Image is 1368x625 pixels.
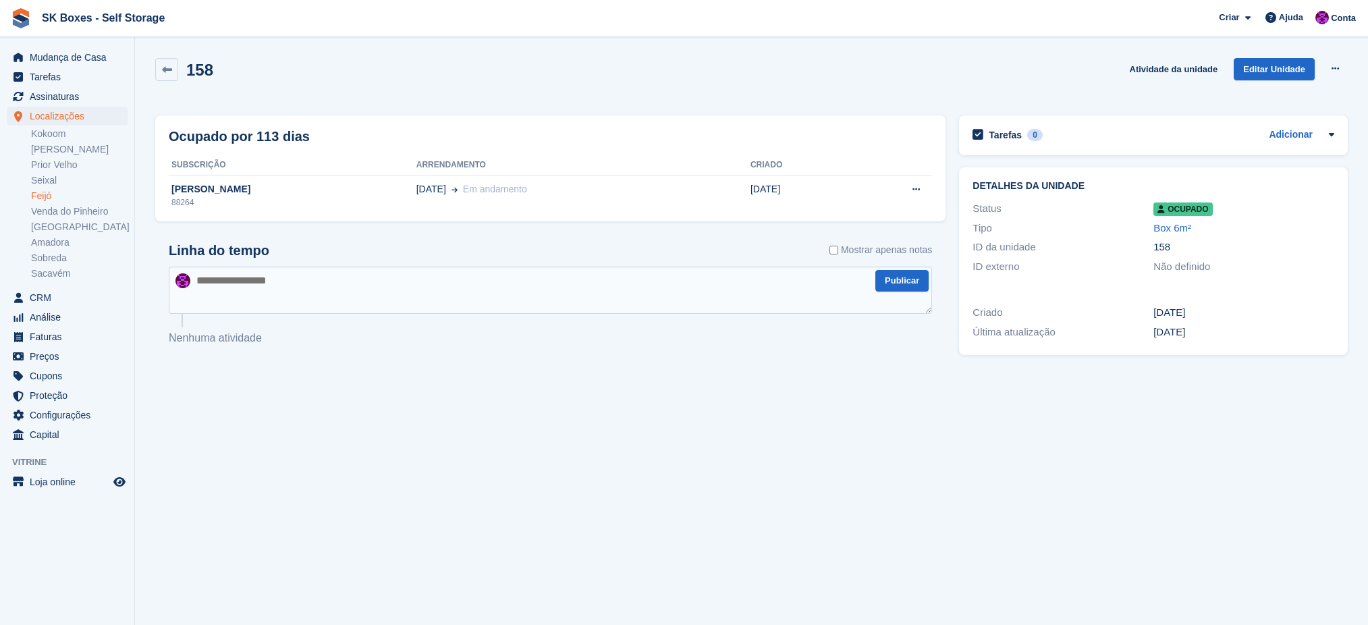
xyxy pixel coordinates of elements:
[36,7,170,29] a: SK Boxes - Self Storage
[973,305,1153,321] div: Criado
[186,61,213,79] h2: 158
[31,159,128,171] a: Prior Velho
[750,155,847,176] th: Criado
[7,48,128,67] a: menu
[7,308,128,327] a: menu
[7,327,128,346] a: menu
[7,472,128,491] a: menu
[973,181,1334,192] h2: Detalhes da unidade
[169,126,310,146] h2: Ocupado por 113 dias
[973,221,1153,236] div: Tipo
[30,366,111,385] span: Cupons
[1153,305,1334,321] div: [DATE]
[973,201,1153,217] div: Status
[989,129,1022,141] h2: Tarefas
[30,87,111,106] span: Assinaturas
[7,386,128,405] a: menu
[1027,129,1043,141] div: 0
[1153,222,1191,234] a: Box 6m²
[30,288,111,307] span: CRM
[463,184,527,194] span: Em andamento
[169,243,269,259] h2: Linha do tempo
[31,128,128,140] a: Kokoom
[175,273,190,288] img: Mateus Cassange
[11,8,31,28] img: stora-icon-8386f47178a22dfd0bd8f6a31ec36ba5ce8667c1dd55bd0f319d3a0aa187defe.svg
[12,456,134,469] span: Vitrine
[1315,11,1329,24] img: Mateus Cassange
[31,267,128,280] a: Sacavém
[30,347,111,366] span: Preços
[31,174,128,187] a: Seixal
[169,155,416,176] th: Subscrição
[1153,325,1334,340] div: [DATE]
[31,143,128,156] a: [PERSON_NAME]
[829,243,838,257] input: Mostrar apenas notas
[169,330,932,346] p: Nenhuma atividade
[1124,58,1224,80] a: Atividade da unidade
[30,67,111,86] span: Tarefas
[1331,11,1356,25] span: Conta
[973,325,1153,340] div: Última atualização
[973,259,1153,275] div: ID externo
[1153,202,1212,216] span: Ocupado
[7,347,128,366] a: menu
[31,190,128,202] a: Feijó
[30,107,111,126] span: Localizações
[30,406,111,425] span: Configurações
[7,366,128,385] a: menu
[1234,58,1315,80] a: Editar Unidade
[416,182,446,196] span: [DATE]
[7,87,128,106] a: menu
[31,205,128,218] a: Venda do Pinheiro
[1219,11,1239,24] span: Criar
[1153,240,1334,255] div: 158
[31,252,128,265] a: Sobreda
[30,48,111,67] span: Mudança de Casa
[1269,128,1313,143] a: Adicionar
[169,182,416,196] div: [PERSON_NAME]
[875,270,929,292] button: Publicar
[169,196,416,209] div: 88264
[30,386,111,405] span: Proteção
[7,107,128,126] a: menu
[750,175,847,216] td: [DATE]
[7,288,128,307] a: menu
[31,236,128,249] a: Amadora
[7,425,128,444] a: menu
[973,240,1153,255] div: ID da unidade
[7,406,128,425] a: menu
[30,425,111,444] span: Capital
[30,472,111,491] span: Loja online
[1279,11,1303,24] span: Ajuda
[31,221,128,234] a: [GEOGRAPHIC_DATA]
[7,67,128,86] a: menu
[416,155,750,176] th: Arrendamento
[30,327,111,346] span: Faturas
[1153,259,1334,275] div: Não definido
[829,243,932,257] label: Mostrar apenas notas
[30,308,111,327] span: Análise
[111,474,128,490] a: Loja de pré-visualização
